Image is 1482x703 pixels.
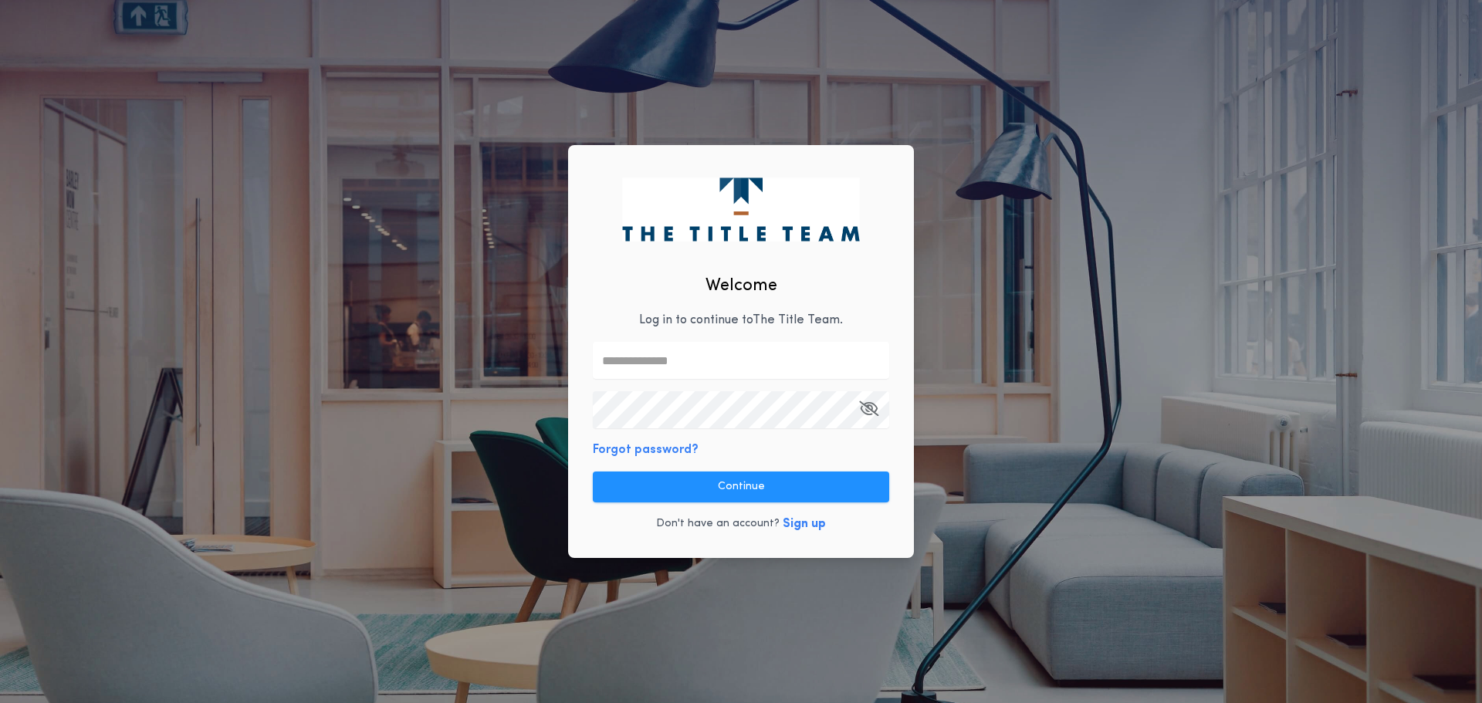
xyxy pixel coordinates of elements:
[593,471,889,502] button: Continue
[639,311,843,330] p: Log in to continue to The Title Team .
[622,177,859,241] img: logo
[705,273,777,299] h2: Welcome
[593,441,699,459] button: Forgot password?
[656,516,780,532] p: Don't have an account?
[783,515,826,533] button: Sign up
